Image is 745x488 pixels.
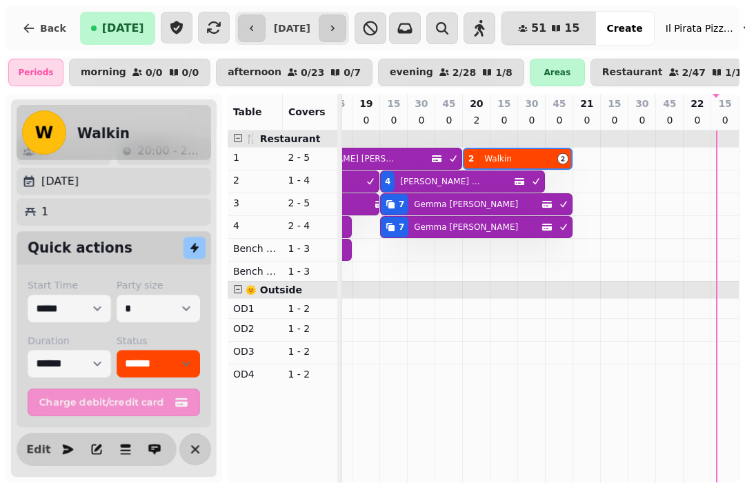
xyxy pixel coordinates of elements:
[444,113,455,127] p: 0
[666,21,735,35] span: Il Pirata Pizzata
[582,113,593,127] p: 0
[608,97,621,110] p: 15
[719,113,731,127] p: 0
[35,124,53,141] span: W
[718,97,731,110] p: 15
[530,59,585,86] div: Areas
[453,68,476,77] p: 2 / 28
[25,436,52,463] button: Edit
[233,367,277,381] p: OD4
[580,97,593,110] p: 21
[288,106,326,117] span: Covers
[233,322,277,335] p: OD2
[442,97,455,110] p: 45
[117,278,200,292] label: Party size
[414,222,518,233] p: Gemma [PERSON_NAME]
[39,398,172,407] span: Charge debit/credit card
[233,344,277,358] p: OD3
[233,106,262,117] span: Table
[553,97,566,110] p: 45
[28,238,132,257] h2: Quick actions
[81,67,126,78] p: morning
[28,389,200,416] button: Charge debit/credit card
[288,150,332,164] p: 2 - 5
[399,222,404,233] div: 7
[359,97,372,110] p: 19
[385,176,390,187] div: 4
[28,278,111,292] label: Start Time
[69,59,210,86] button: morning0/00/0
[609,113,620,127] p: 0
[182,68,199,77] p: 0 / 0
[233,264,277,278] p: Bench Right
[80,12,155,45] button: [DATE]
[663,97,676,110] p: 45
[233,150,277,164] p: 1
[146,68,163,77] p: 0 / 0
[692,113,703,127] p: 0
[288,322,332,335] p: 1 - 2
[233,242,277,255] p: Bench Left
[499,113,510,127] p: 0
[290,153,397,164] p: [PERSON_NAME] [PERSON_NAME]
[102,23,144,34] span: [DATE]
[8,59,63,86] div: Periods
[526,113,537,127] p: 0
[233,302,277,315] p: OD1
[30,444,47,455] span: Edit
[606,23,642,33] span: Create
[288,242,332,255] p: 1 - 3
[416,113,427,127] p: 0
[28,333,111,347] label: Duration
[635,97,648,110] p: 30
[288,344,332,358] p: 1 - 2
[378,59,524,86] button: evening2/281/8
[288,367,332,381] p: 1 - 2
[554,113,565,127] p: 0
[245,133,321,144] span: 🍴 Restaurant
[233,219,277,233] p: 4
[233,173,277,187] p: 2
[501,12,597,45] button: 5115
[41,173,79,190] p: [DATE]
[400,176,488,187] p: [PERSON_NAME] Willan
[470,97,483,110] p: 20
[664,113,675,127] p: 0
[344,68,361,77] p: 0 / 7
[361,113,372,127] p: 0
[415,97,428,110] p: 30
[288,264,332,278] p: 1 - 3
[288,219,332,233] p: 2 - 4
[399,199,404,210] div: 7
[228,67,281,78] p: afternoon
[288,196,332,210] p: 2 - 5
[531,23,546,34] span: 51
[41,204,48,220] p: 1
[301,68,324,77] p: 0 / 23
[471,113,482,127] p: 2
[484,153,512,164] p: Walkin
[77,124,130,143] h2: Walkin
[564,23,579,34] span: 15
[595,12,653,45] button: Create
[40,23,66,33] span: Back
[602,67,663,78] p: Restaurant
[390,67,433,78] p: evening
[245,284,302,295] span: 🌞 Outside
[288,302,332,315] p: 1 - 2
[11,12,77,45] button: Back
[233,196,277,210] p: 3
[691,97,704,110] p: 22
[288,173,332,187] p: 1 - 4
[414,199,518,210] p: Gemma [PERSON_NAME]
[497,97,510,110] p: 15
[117,333,200,347] label: Status
[637,113,648,127] p: 0
[388,113,399,127] p: 0
[682,68,706,77] p: 2 / 47
[387,97,400,110] p: 15
[525,97,538,110] p: 30
[468,153,474,164] div: 2
[216,59,372,86] button: afternoon0/230/7
[495,68,513,77] p: 1 / 8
